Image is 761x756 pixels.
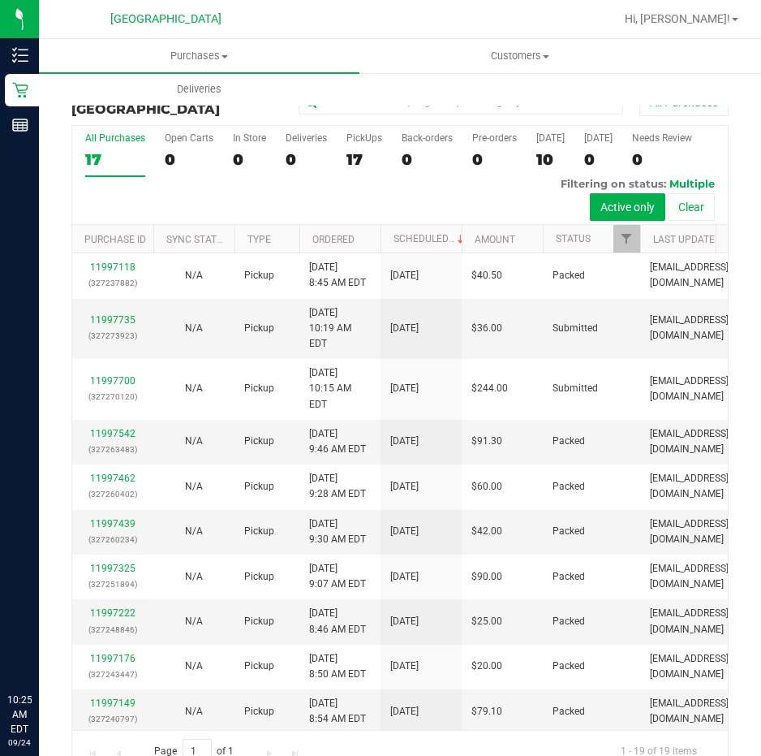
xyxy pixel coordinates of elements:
span: [DATE] 8:54 AM EDT [309,696,366,727]
span: Filtering on status: [561,177,666,190]
a: 11997462 [90,473,135,484]
a: 11997439 [90,518,135,529]
span: $244.00 [471,381,508,396]
span: [DATE] 10:15 AM EDT [309,365,371,413]
button: Active only [590,193,665,221]
span: Packed [552,659,585,674]
span: [DATE] [390,479,419,495]
a: 11997222 [90,607,135,619]
span: $60.00 [471,479,502,495]
inline-svg: Inventory [12,47,28,63]
p: 10:25 AM EDT [7,693,32,737]
button: N/A [185,614,203,629]
button: N/A [185,381,203,396]
span: [DATE] 9:30 AM EDT [309,516,366,547]
span: Pickup [244,479,274,495]
span: Pickup [244,268,274,283]
span: Not Applicable [185,322,203,334]
button: N/A [185,479,203,495]
p: (327263483) [82,442,144,457]
span: [DATE] [390,268,419,283]
span: Not Applicable [185,270,203,281]
span: [DATE] [390,381,419,396]
span: $79.10 [471,704,502,719]
a: Purchases [39,39,359,73]
div: 0 [233,150,266,169]
span: $42.00 [471,524,502,539]
span: Not Applicable [185,616,203,627]
inline-svg: Reports [12,117,28,133]
span: Multiple [669,177,715,190]
div: All Purchases [85,132,145,144]
span: Packed [552,434,585,449]
span: [DATE] [390,321,419,336]
p: (327260234) [82,532,144,547]
span: Pickup [244,704,274,719]
button: N/A [185,704,203,719]
div: In Store [233,132,266,144]
span: Pickup [244,614,274,629]
a: 11997735 [90,314,135,326]
p: (327270120) [82,389,144,404]
button: N/A [185,434,203,449]
div: 0 [472,150,517,169]
span: $20.00 [471,659,502,674]
div: [DATE] [536,132,565,144]
p: (327273923) [82,328,144,343]
span: Pickup [244,434,274,449]
span: [DATE] [390,704,419,719]
span: [DATE] 9:28 AM EDT [309,471,366,502]
button: Clear [668,193,715,221]
span: Pickup [244,381,274,396]
span: Pickup [244,659,274,674]
span: $40.50 [471,268,502,283]
a: Type [247,234,271,245]
span: Pickup [244,569,274,585]
div: Pre-orders [472,132,517,144]
a: 11997176 [90,653,135,664]
span: [DATE] 8:45 AM EDT [309,260,366,291]
button: N/A [185,321,203,336]
span: Purchases [39,49,359,63]
button: N/A [185,569,203,585]
a: Purchase ID [84,234,146,245]
button: N/A [185,659,203,674]
span: [DATE] [390,524,419,539]
a: Last Updated By [653,234,735,245]
span: Pickup [244,321,274,336]
span: Not Applicable [185,525,203,537]
div: 0 [165,150,213,169]
a: 11997149 [90,698,135,709]
a: 11997700 [90,375,135,387]
span: Submitted [552,381,598,396]
div: Deliveries [286,132,327,144]
span: $36.00 [471,321,502,336]
div: 0 [584,150,613,169]
span: Packed [552,479,585,495]
span: [DATE] 8:46 AM EDT [309,606,366,637]
div: [DATE] [584,132,613,144]
span: Packed [552,524,585,539]
span: [DATE] [390,569,419,585]
span: [DATE] [390,434,419,449]
div: Open Carts [165,132,213,144]
div: PickUps [346,132,382,144]
a: Status [556,233,591,244]
div: 17 [85,150,145,169]
span: Pickup [244,524,274,539]
span: Not Applicable [185,660,203,672]
button: N/A [185,524,203,539]
p: (327248846) [82,622,144,637]
span: Hi, [PERSON_NAME]! [625,12,730,25]
span: Packed [552,268,585,283]
span: [DATE] 10:19 AM EDT [309,305,371,352]
span: Packed [552,704,585,719]
span: [GEOGRAPHIC_DATA] [110,12,221,26]
span: [DATE] 9:46 AM EDT [309,426,366,457]
span: [DATE] 8:50 AM EDT [309,651,366,682]
p: (327243447) [82,667,144,682]
span: $25.00 [471,614,502,629]
div: 17 [346,150,382,169]
span: [DATE] [390,614,419,629]
p: (327260402) [82,486,144,502]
